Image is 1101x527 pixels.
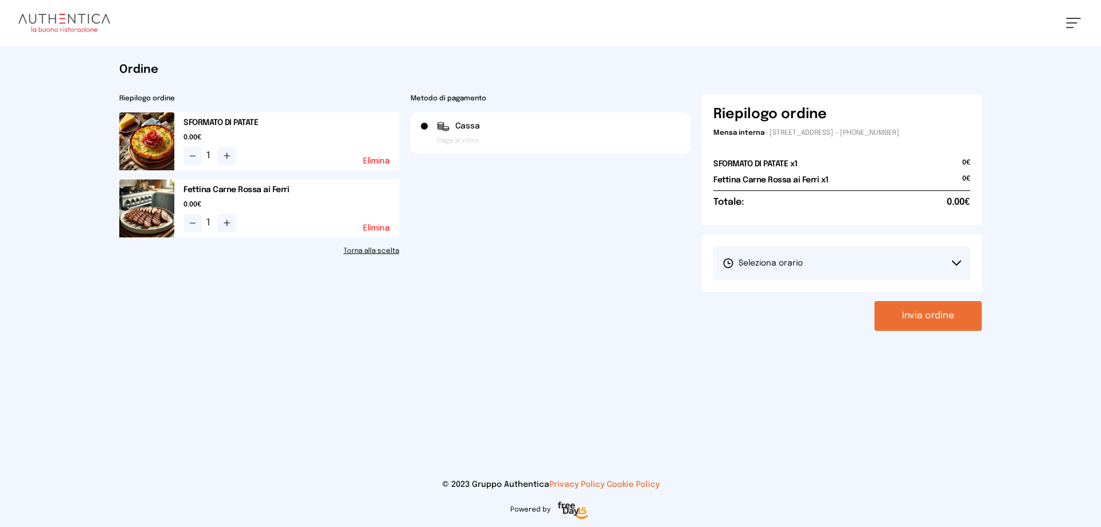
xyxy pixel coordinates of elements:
img: logo.8f33a47.png [18,14,110,32]
span: Cassa [455,120,480,132]
button: Invia ordine [874,301,982,331]
a: Cookie Policy [607,481,659,489]
img: media [119,112,174,170]
img: logo-freeday.3e08031.png [555,499,591,522]
h6: Totale: [713,196,744,209]
a: Torna alla scelta [119,247,399,256]
span: Powered by [510,505,550,514]
h2: Fettina Carne Rossa ai Ferri x1 [713,174,829,186]
h2: Fettina Carne Rossa ai Ferri [183,184,399,196]
h2: SFORMATO DI PATATE [183,117,399,128]
span: 0.00€ [947,196,970,209]
a: Privacy Policy [549,481,604,489]
span: 0.00€ [183,200,399,209]
button: Elimina [363,224,390,232]
button: Seleziona orario [713,246,970,280]
span: 0€ [962,158,970,174]
button: Elimina [363,157,390,165]
p: - [STREET_ADDRESS] - [PHONE_NUMBER] [713,128,970,138]
span: Mensa interna [713,130,764,136]
span: Paga al ritiro [437,136,479,146]
span: Seleziona orario [723,257,803,269]
span: 1 [206,216,213,230]
h1: Ordine [119,62,982,78]
p: © 2023 Gruppo Authentica [18,479,1083,490]
h2: Metodo di pagamento [411,94,690,103]
img: media [119,179,174,237]
h6: Riepilogo ordine [713,106,827,124]
span: 1 [206,149,213,163]
h2: SFORMATO DI PATATE x1 [713,158,798,170]
h2: Riepilogo ordine [119,94,399,103]
span: 0.00€ [183,133,399,142]
span: 0€ [962,174,970,190]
